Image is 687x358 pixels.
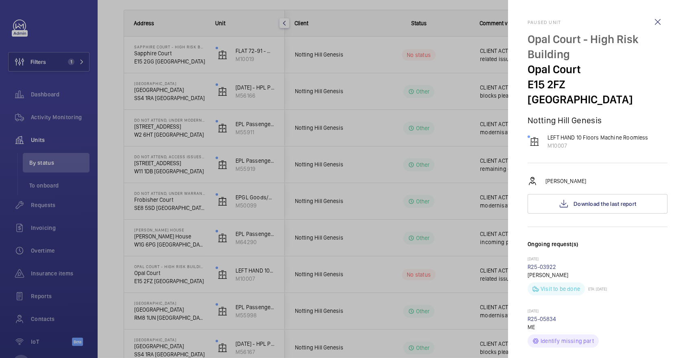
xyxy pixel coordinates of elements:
a: R25-03922 [528,264,556,270]
h2: Paused unit [528,20,667,25]
p: Notting Hill Genesis [528,115,667,125]
span: Download the last report [574,201,636,207]
p: [PERSON_NAME] [545,177,586,185]
p: [PERSON_NAME] [528,271,667,279]
p: [DATE] [528,308,667,315]
p: Opal Court [528,62,667,77]
p: Visit to be done [541,285,580,293]
p: [DATE] [528,256,667,263]
p: LEFT HAND 10 Floors Machine Roomless [547,133,648,142]
p: Identify missing part [541,337,594,345]
img: elevator.svg [530,137,539,146]
h3: Ongoing request(s) [528,240,667,256]
p: Opal Court - High Risk Building [528,32,667,62]
button: Download the last report [528,194,667,214]
a: R25-05834 [528,316,556,322]
p: ETA: [DATE] [585,286,607,291]
p: ME [528,323,667,331]
p: M10007 [547,142,648,150]
p: E15 2FZ [GEOGRAPHIC_DATA] [528,77,667,107]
